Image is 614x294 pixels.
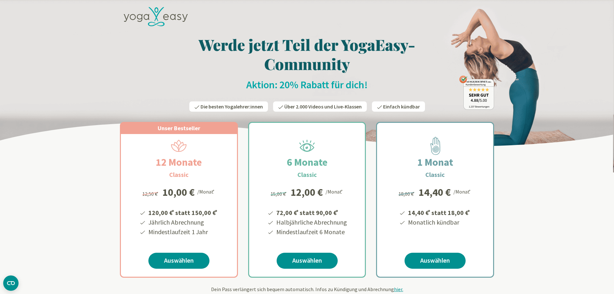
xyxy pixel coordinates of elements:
img: ausgezeichnet_badge.png [459,75,494,110]
a: Auswählen [405,253,466,269]
span: 18,00 € [398,191,415,197]
li: 120,00 € statt 150,00 € [147,207,218,218]
button: CMP-Widget öffnen [3,275,19,291]
div: 10,00 € [162,187,195,197]
span: hier. [394,286,403,292]
span: Über 2.000 Videos und Live-Klassen [284,103,362,110]
li: Mindestlaufzeit 1 Jahr [147,227,218,237]
a: Auswählen [148,253,209,269]
h3: Classic [425,170,445,179]
span: 12,50 € [142,191,159,197]
a: Auswählen [277,253,338,269]
h1: Werde jetzt Teil der YogaEasy-Community [120,35,494,73]
h3: Classic [169,170,189,179]
span: 15,00 € [271,191,287,197]
span: Die besten Yogalehrer:innen [201,103,263,110]
li: 14,40 € statt 18,00 € [407,207,471,218]
li: Monatlich kündbar [407,218,471,227]
h2: 6 Monate [272,155,343,170]
li: Halbjährliche Abrechnung [275,218,347,227]
div: 14,40 € [419,187,451,197]
span: Einfach kündbar [383,103,420,110]
li: 72,00 € statt 90,00 € [275,207,347,218]
div: /Monat [326,187,344,195]
div: 12,00 € [291,187,323,197]
h2: 12 Monate [140,155,217,170]
li: Mindestlaufzeit 6 Monate [275,227,347,237]
span: Unser Bestseller [158,124,200,132]
div: /Monat [453,187,472,195]
div: /Monat [197,187,216,195]
h3: Classic [297,170,317,179]
h2: 1 Monat [402,155,468,170]
li: Jährlich Abrechnung [147,218,218,227]
h2: Aktion: 20% Rabatt für dich! [120,78,494,91]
